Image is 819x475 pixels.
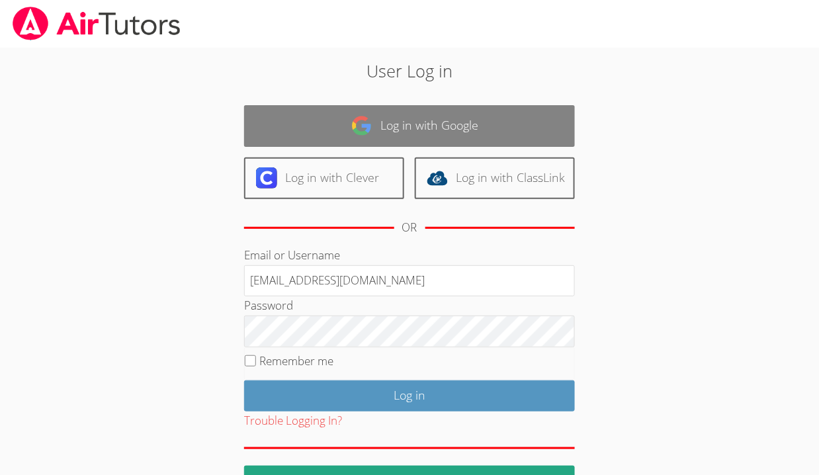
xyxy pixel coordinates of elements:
img: google-logo-50288ca7cdecda66e5e0955fdab243c47b7ad437acaf1139b6f446037453330a.svg [351,115,372,136]
a: Log in with Clever [244,157,404,199]
img: clever-logo-6eab21bc6e7a338710f1a6ff85c0baf02591cd810cc4098c63d3a4b26e2feb20.svg [256,167,277,189]
label: Email or Username [244,247,340,263]
a: Log in with Google [244,105,575,147]
label: Remember me [259,353,333,368]
input: Log in [244,380,575,411]
h2: User Log in [189,58,631,83]
label: Password [244,298,293,313]
div: OR [402,218,417,237]
img: classlink-logo-d6bb404cc1216ec64c9a2012d9dc4662098be43eaf13dc465df04b49fa7ab582.svg [427,167,448,189]
img: airtutors_banner-c4298cdbf04f3fff15de1276eac7730deb9818008684d7c2e4769d2f7ddbe033.png [11,7,182,40]
button: Trouble Logging In? [244,411,342,431]
a: Log in with ClassLink [415,157,575,199]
